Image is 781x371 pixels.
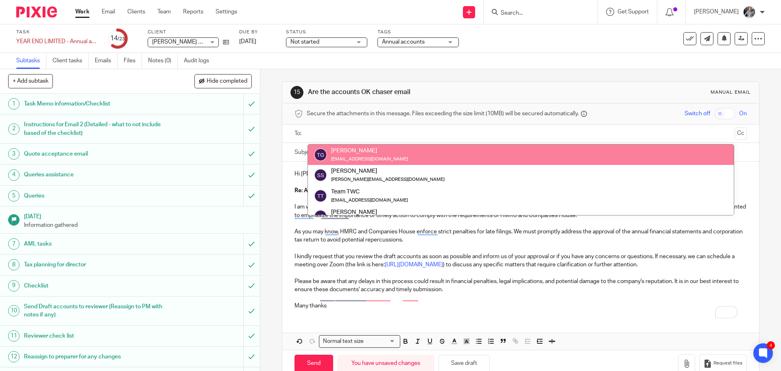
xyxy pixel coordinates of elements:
label: To: [295,130,303,138]
div: [PERSON_NAME] [331,167,445,175]
p: [PERSON_NAME] [694,8,739,16]
a: Clients [127,8,145,16]
div: [PERSON_NAME] [331,147,408,155]
h1: Quote acceptance email [24,148,165,160]
div: 4 [8,169,20,181]
a: Team [157,8,171,16]
button: + Add subtask [8,74,53,88]
div: Manual email [711,89,751,96]
img: -%20%20-%20studio@ingrained.co.uk%20for%20%20-20220223%20at%20101413%20-%201W1A2026.jpg [743,6,756,19]
h1: Task Memo information/Checklist [24,98,165,110]
a: [URL][DOMAIN_NAME] [385,262,443,268]
label: Due by [239,29,276,35]
label: Subject: [295,148,316,156]
p: Many thanks [295,302,746,310]
a: Email [102,8,115,16]
h1: [DATE] [24,211,252,221]
span: [DATE] [239,39,256,44]
div: 7 [8,238,20,250]
small: [EMAIL_ADDRESS][DOMAIN_NAME] [331,157,408,161]
div: 8 [8,259,20,270]
div: 10 [8,305,20,316]
div: 15 [290,86,303,99]
a: Notes (0) [148,53,178,69]
button: Hide completed [194,74,252,88]
label: Status [286,29,367,35]
span: Not started [290,39,319,45]
small: /23 [118,37,125,41]
span: Normal text size [321,337,365,346]
div: Team TWC [331,187,408,195]
h1: Checklist [24,280,165,292]
span: [PERSON_NAME] Garden Care Limited [152,39,251,45]
div: 9 [8,280,20,292]
div: 4 [767,341,775,349]
strong: Re: Approval of annual financial statements and corporation tax return [295,188,484,193]
p: As you may know, HMRC and Companies House enforce strict penalties for late filings. We must prom... [295,228,746,244]
div: 14 [110,34,125,43]
div: 2 [8,123,20,135]
img: svg%3E [314,189,327,202]
a: Client tasks [52,53,89,69]
a: Reports [183,8,203,16]
a: Emails [95,53,118,69]
img: svg%3E [314,148,327,161]
label: Client [148,29,229,35]
span: Get Support [617,9,649,15]
h1: Are the accounts OK chaser email [308,88,538,97]
h1: Reviewer check list [24,330,165,342]
h1: Send Draft accounts to reviewer (Reassign to PM with notes if any) [24,301,165,321]
small: [PERSON_NAME][EMAIL_ADDRESS][DOMAIN_NAME] [331,177,445,182]
input: Search for option [366,337,395,346]
label: Task [16,29,98,35]
div: [PERSON_NAME] [331,208,408,216]
label: Tags [377,29,459,35]
div: 11 [8,330,20,342]
span: On [739,110,747,118]
img: Pixie [16,7,57,18]
a: Work [75,8,89,16]
p: I kindly request that you review the draft accounts as soon as possible and inform us of your app... [295,252,746,269]
p: Hi [PERSON_NAME], [295,170,746,178]
p: I am writing to follow up on our previous communication regarding the draft accounts we sent over... [295,203,746,220]
h1: AML tasks [24,238,165,250]
h1: Queries [24,190,165,202]
h1: Reassign to preparer for any changes [24,351,165,363]
small: [EMAIL_ADDRESS][DOMAIN_NAME] [331,198,408,202]
div: 12 [8,351,20,362]
h1: Instructions for Email 2 (Detailed - what to not include based of the checklist) [24,119,165,139]
a: Subtasks [16,53,46,69]
div: 3 [8,148,20,160]
div: 1 [8,98,20,110]
img: svg%3E [314,210,327,223]
div: Search for option [319,335,400,348]
span: Hide completed [207,78,247,85]
span: Secure the attachments in this message. Files exceeding the size limit (10MB) will be secured aut... [307,110,579,118]
input: Search [500,10,573,17]
h1: Queries assistance [24,169,165,181]
button: Cc [735,127,747,140]
p: Please be aware that any delays in this process could result in financial penalties, legal implic... [295,277,746,294]
div: To enrich screen reader interactions, please activate Accessibility in Grammarly extension settings [282,162,759,316]
span: Request files [713,360,742,367]
a: Files [124,53,142,69]
div: YEAR END LIMITED - Annual accounts and CT600 return (limited companies) [16,37,98,46]
span: Annual accounts [382,39,425,45]
a: Settings [216,8,237,16]
span: Switch off [685,110,710,118]
a: Audit logs [184,53,215,69]
img: svg%3E [314,169,327,182]
div: 5 [8,190,20,202]
p: Information gathered [24,221,252,229]
h1: Tax planning for director [24,259,165,271]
